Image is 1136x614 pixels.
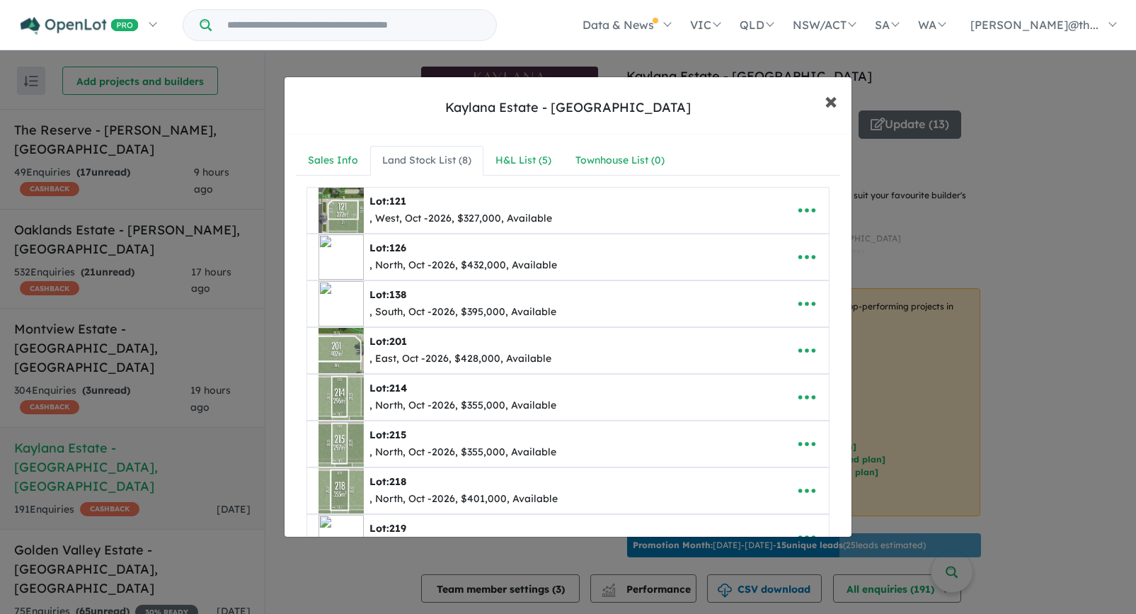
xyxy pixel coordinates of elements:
[369,195,406,207] b: Lot:
[319,468,364,513] img: Kaylana%20Estate%20-%20Tarneit%20-%20Lot%20218___1753316599.jpg
[575,152,665,169] div: Townhouse List ( 0 )
[369,491,558,508] div: , North, Oct -2026, $401,000, Available
[389,241,406,254] span: 126
[389,522,406,535] span: 219
[319,421,364,467] img: Kaylana%20Estate%20-%20Tarneit%20-%20Lot%20215___1753316569.jpg
[369,382,407,394] b: Lot:
[382,152,471,169] div: Land Stock List ( 8 )
[369,351,551,368] div: , East, Oct -2026, $428,000, Available
[369,304,556,321] div: , South, Oct -2026, $395,000, Available
[369,397,556,414] div: , North, Oct -2026, $355,000, Available
[319,234,364,280] img: Kaylana%20Estate%20-%20Tarneit%20-%20Lot%20126___eagle_1580797_objects_m_1744689600.jpg
[369,475,406,488] b: Lot:
[21,17,139,35] img: Openlot PRO Logo White
[319,515,364,560] img: Kaylana%20Estate%20-%20Tarneit%20-%20Lot%20219___eagle_1612498_objects_m_1750738860.jpg
[319,281,364,326] img: Kaylana%20Estate%20-%20Tarneit%20-%20Lot%20138___eagle_1580809_objects_m_1744689600.jpg
[369,335,407,348] b: Lot:
[389,288,406,301] span: 138
[389,195,406,207] span: 121
[369,210,552,227] div: , West, Oct -2026, $327,000, Available
[319,188,364,233] img: Kaylana%20Estate%20-%20Tarneit%20-%20Lot%20121___1753316412.jpg
[445,98,691,117] div: Kaylana Estate - [GEOGRAPHIC_DATA]
[389,382,407,394] span: 214
[369,428,406,441] b: Lot:
[970,18,1098,32] span: [PERSON_NAME]@th...
[214,10,493,40] input: Try estate name, suburb, builder or developer
[308,152,358,169] div: Sales Info
[825,85,837,115] span: ×
[319,328,364,373] img: Kaylana%20Estate%20-%20Tarneit%20-%20Lot%20201___1753316508.jpg
[369,288,406,301] b: Lot:
[369,257,557,274] div: , North, Oct -2026, $432,000, Available
[495,152,551,169] div: H&L List ( 5 )
[369,241,406,254] b: Lot:
[389,428,406,441] span: 215
[389,475,406,488] span: 218
[389,335,407,348] span: 201
[369,522,406,535] b: Lot:
[369,444,556,461] div: , North, Oct -2026, $355,000, Available
[319,375,364,420] img: Kaylana%20Estate%20-%20Tarneit%20-%20Lot%20214___1753316537.jpg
